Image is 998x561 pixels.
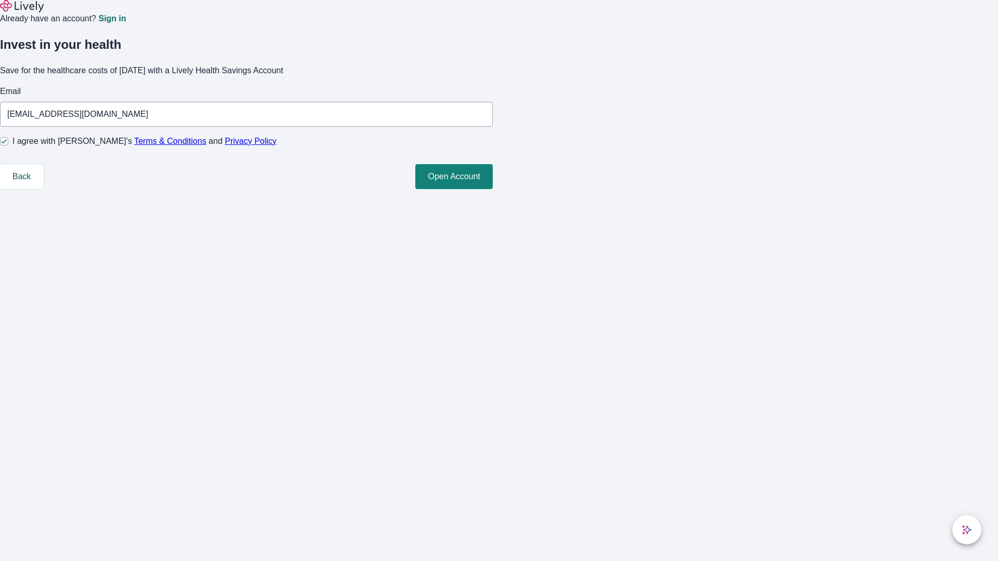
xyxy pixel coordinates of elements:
svg: Lively AI Assistant [962,525,972,535]
button: Open Account [415,164,493,189]
span: I agree with [PERSON_NAME]’s and [12,135,277,148]
a: Sign in [98,15,126,23]
button: chat [952,515,981,544]
a: Terms & Conditions [134,137,206,145]
a: Privacy Policy [225,137,277,145]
